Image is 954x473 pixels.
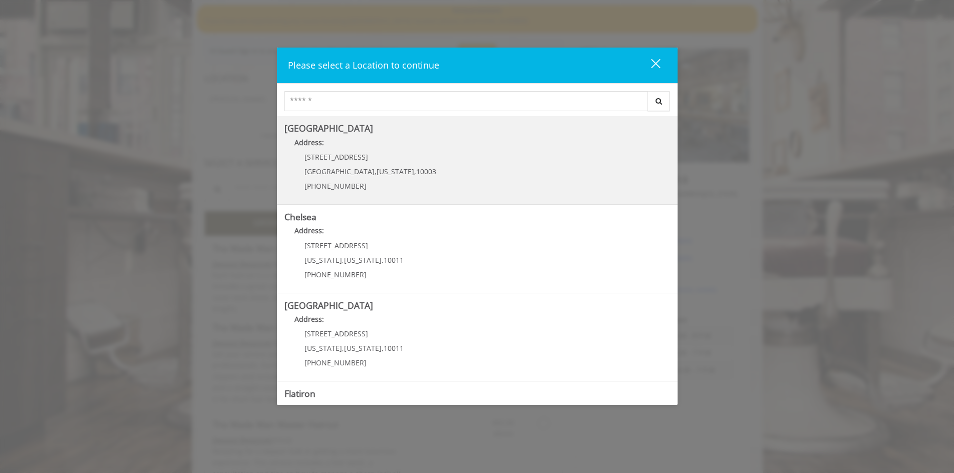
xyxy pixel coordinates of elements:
[304,343,342,353] span: [US_STATE]
[284,299,373,311] b: [GEOGRAPHIC_DATA]
[653,98,665,105] i: Search button
[382,343,384,353] span: ,
[294,226,324,235] b: Address:
[375,167,377,176] span: ,
[384,343,404,353] span: 10011
[384,255,404,265] span: 10011
[284,387,315,399] b: Flatiron
[304,358,367,367] span: [PHONE_NUMBER]
[304,152,368,162] span: [STREET_ADDRESS]
[304,270,367,279] span: [PHONE_NUMBER]
[344,255,382,265] span: [US_STATE]
[382,255,384,265] span: ,
[304,255,342,265] span: [US_STATE]
[304,241,368,250] span: [STREET_ADDRESS]
[284,122,373,134] b: [GEOGRAPHIC_DATA]
[377,167,414,176] span: [US_STATE]
[284,91,648,111] input: Search Center
[304,329,368,338] span: [STREET_ADDRESS]
[640,58,660,73] div: close dialog
[294,314,324,324] b: Address:
[414,167,416,176] span: ,
[284,211,316,223] b: Chelsea
[304,167,375,176] span: [GEOGRAPHIC_DATA]
[416,167,436,176] span: 10003
[284,91,670,116] div: Center Select
[344,343,382,353] span: [US_STATE]
[288,59,439,71] span: Please select a Location to continue
[632,55,667,76] button: close dialog
[304,181,367,191] span: [PHONE_NUMBER]
[342,255,344,265] span: ,
[294,138,324,147] b: Address:
[342,343,344,353] span: ,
